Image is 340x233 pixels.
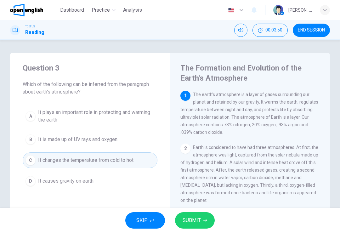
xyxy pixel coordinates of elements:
span: Analysis [123,6,142,14]
div: 2 [180,144,190,154]
button: 00:03:50 [252,24,288,37]
div: A [25,111,36,121]
button: AIt plays an important role in protecting and warming the earth [23,106,157,127]
img: OpenEnglish logo [10,4,43,16]
div: D [25,176,36,186]
div: Hide [252,24,288,37]
span: SUBMIT [183,216,201,225]
span: Dashboard [60,6,84,14]
span: Earth is considered to have had three atmospheres. At first, the atmosphere was light, captured f... [180,145,318,203]
a: OpenEnglish logo [10,4,58,16]
span: Practice [92,6,110,14]
button: SUBMIT [175,212,215,229]
span: It changes the temperature from cold to hot [38,156,133,164]
button: CIt changes the temperature from cold to hot [23,152,157,168]
img: en [227,8,235,13]
h4: Question 3 [23,63,157,73]
span: 00:03:50 [265,28,282,33]
div: B [25,134,36,145]
button: DIt causes gravity on earth [23,173,157,189]
span: It is made up of UV rays and oxygen [38,136,117,143]
span: END SESSION [298,28,325,33]
span: SKIP [136,216,148,225]
button: BIt is made up of UV rays and oxygen [23,132,157,147]
span: TOEFL® [25,24,35,29]
span: The earth's atmosphere is a layer of gases surrounding our planet and retained by our gravity. It... [180,92,318,135]
h1: Reading [25,29,44,36]
button: END SESSION [293,24,330,37]
div: [PERSON_NAME] [288,6,312,14]
div: 1 [180,91,190,101]
div: C [25,155,36,165]
button: Analysis [121,4,144,16]
img: Profile picture [273,5,283,15]
h4: The Formation and Evolution of the Earth's Atmosphere [180,63,318,83]
span: It causes gravity on earth [38,177,93,185]
span: Which of the following can be inferred from the paragraph about earth's atmosphere? [23,81,157,96]
button: SKIP [125,212,165,229]
div: Mute [234,24,247,37]
span: It plays an important role in protecting and warming the earth [38,109,155,124]
button: Practice [89,4,118,16]
button: Dashboard [58,4,87,16]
